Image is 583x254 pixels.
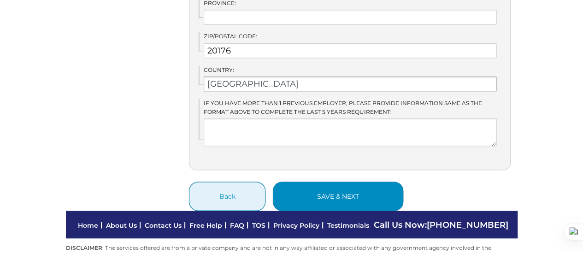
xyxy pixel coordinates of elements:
a: Testimonials [327,221,369,229]
a: About Us [106,221,137,229]
a: FAQ [230,221,244,229]
a: Home [78,221,98,229]
a: Privacy Policy [273,221,319,229]
span: IF you have more than 1 previous employer, please provide information same as the format above to... [204,100,482,115]
span: Zip/Postal Code: [204,33,257,40]
button: Back [189,182,265,211]
a: Contact Us [145,221,182,229]
a: TOS [252,221,265,229]
span: Call Us Now: [374,219,508,230]
button: save & next [273,182,403,211]
a: Free Help [189,221,222,229]
a: [PHONE_NUMBER] [427,219,508,230]
strong: DISCLAIMER [66,244,102,251]
span: Country: [204,66,234,73]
